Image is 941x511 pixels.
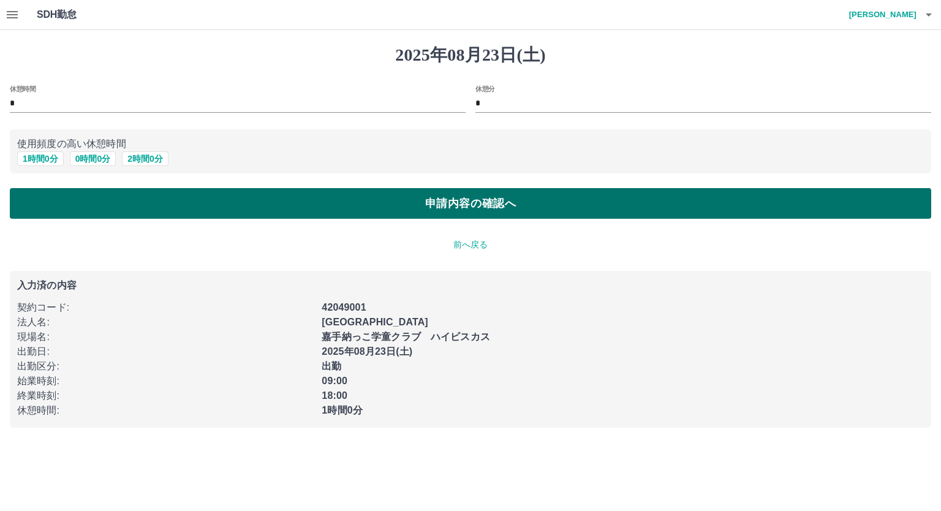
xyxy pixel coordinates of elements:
p: 契約コード : [17,300,314,315]
label: 休憩分 [475,84,495,93]
h1: 2025年08月23日(土) [10,45,931,66]
b: 2025年08月23日(土) [322,346,412,357]
p: 出勤区分 : [17,359,314,374]
b: 嘉手納っこ学童クラブ ハイビスカス [322,331,490,342]
p: 始業時刻 : [17,374,314,388]
p: 現場名 : [17,330,314,344]
p: 休憩時間 : [17,403,314,418]
b: 18:00 [322,390,347,401]
b: [GEOGRAPHIC_DATA] [322,317,428,327]
p: 終業時刻 : [17,388,314,403]
b: 09:00 [322,376,347,386]
label: 休憩時間 [10,84,36,93]
button: 1時間0分 [17,151,64,166]
button: 0時間0分 [70,151,116,166]
p: 入力済の内容 [17,281,924,290]
p: 前へ戻る [10,238,931,251]
button: 2時間0分 [122,151,168,166]
p: 法人名 : [17,315,314,330]
p: 使用頻度の高い休憩時間 [17,137,924,151]
b: 1時間0分 [322,405,363,415]
b: 42049001 [322,302,366,312]
b: 出勤 [322,361,341,371]
button: 申請内容の確認へ [10,188,931,219]
p: 出勤日 : [17,344,314,359]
